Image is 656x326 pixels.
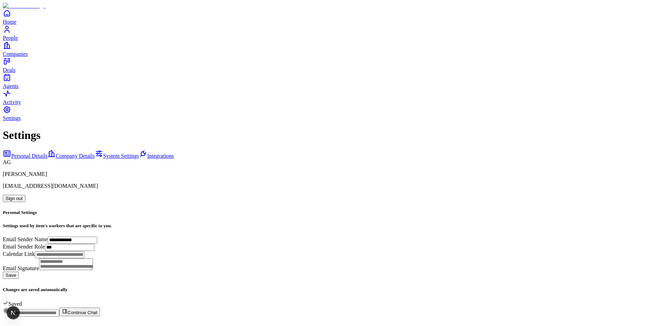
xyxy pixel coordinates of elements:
[68,310,97,315] span: Continue Chat
[3,9,653,25] a: Home
[3,57,653,73] a: Deals
[3,41,653,57] a: Companies
[3,19,16,25] span: Home
[3,171,653,177] p: [PERSON_NAME]
[11,153,47,159] span: Personal Details
[3,3,46,9] img: Item Brain Logo
[3,115,21,121] span: Settings
[3,25,653,41] a: People
[3,183,653,189] p: [EMAIL_ADDRESS][DOMAIN_NAME]
[3,35,18,41] span: People
[3,307,653,317] div: Continue Chat
[3,83,18,89] span: Agents
[103,153,139,159] span: System Settings
[59,308,100,316] button: Continue Chat
[3,287,653,292] h5: Changes are saved automatically
[3,265,39,271] label: Email Signature
[3,244,45,250] label: Email Sender Role
[3,272,19,279] button: Save
[3,99,21,105] span: Activity
[47,153,95,159] a: Company Details
[3,223,653,229] h5: Settings used by item's workers that are specific to you.
[3,129,653,142] h1: Settings
[3,67,15,73] span: Deals
[3,153,47,159] a: Personal Details
[3,51,28,57] span: Companies
[56,153,95,159] span: Company Details
[95,153,139,159] a: System Settings
[3,210,653,215] h5: Personal Settings
[3,159,653,165] div: AG
[3,236,48,242] label: Email Sender Name
[139,153,174,159] a: Integrations
[3,195,25,202] button: Sign out
[3,105,653,121] a: Settings
[3,73,653,89] a: Agents
[3,251,35,257] label: Calendar Link
[3,89,653,105] a: Activity
[3,300,653,307] div: Saved
[147,153,174,159] span: Integrations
